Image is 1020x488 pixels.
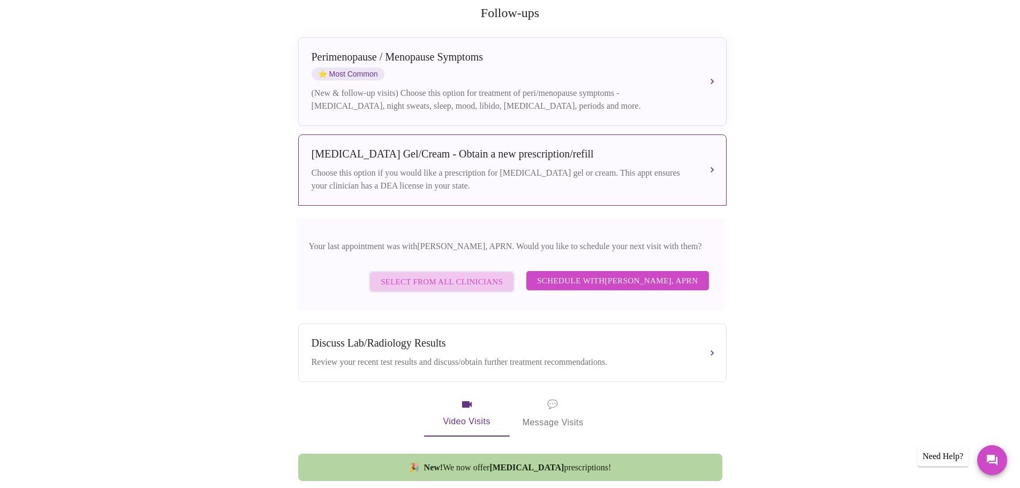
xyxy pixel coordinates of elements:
button: Perimenopause / Menopause SymptomsstarMost Common(New & follow-up visits) Choose this option for ... [298,37,727,126]
strong: New! [424,463,443,472]
button: Discuss Lab/Radiology ResultsReview your recent test results and discuss/obtain further treatment... [298,324,727,382]
div: Choose this option if you would like a prescription for [MEDICAL_DATA] gel or cream. This appt en... [312,167,692,192]
span: Select from All Clinicians [381,275,503,289]
span: Most Common [312,67,384,80]
strong: [MEDICAL_DATA] [489,463,564,472]
div: Discuss Lab/Radiology Results [312,337,692,349]
button: Messages [977,445,1007,475]
button: Schedule with[PERSON_NAME], APRN [526,271,709,290]
div: Review your recent test results and discuss/obtain further treatment recommendations. [312,356,692,369]
button: [MEDICAL_DATA] Gel/Cream - Obtain a new prescription/refillChoose this option if you would like a... [298,134,727,206]
h2: Follow-ups [296,6,724,20]
span: Schedule with [PERSON_NAME], APRN [537,274,698,288]
span: new [409,462,420,472]
span: We now offer prescriptions! [424,463,611,472]
p: Your last appointment was with [PERSON_NAME], APRN . Would you like to schedule your next visit w... [309,240,712,253]
div: Perimenopause / Menopause Symptoms [312,51,692,63]
span: Message Visits [523,397,584,430]
div: Need Help? [917,446,969,467]
span: message [547,397,558,412]
div: [MEDICAL_DATA] Gel/Cream - Obtain a new prescription/refill [312,148,692,160]
span: Video Visits [437,398,497,429]
span: star [318,70,327,78]
div: (New & follow-up visits) Choose this option for treatment of peri/menopause symptoms - [MEDICAL_D... [312,87,692,112]
button: Select from All Clinicians [369,271,515,292]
